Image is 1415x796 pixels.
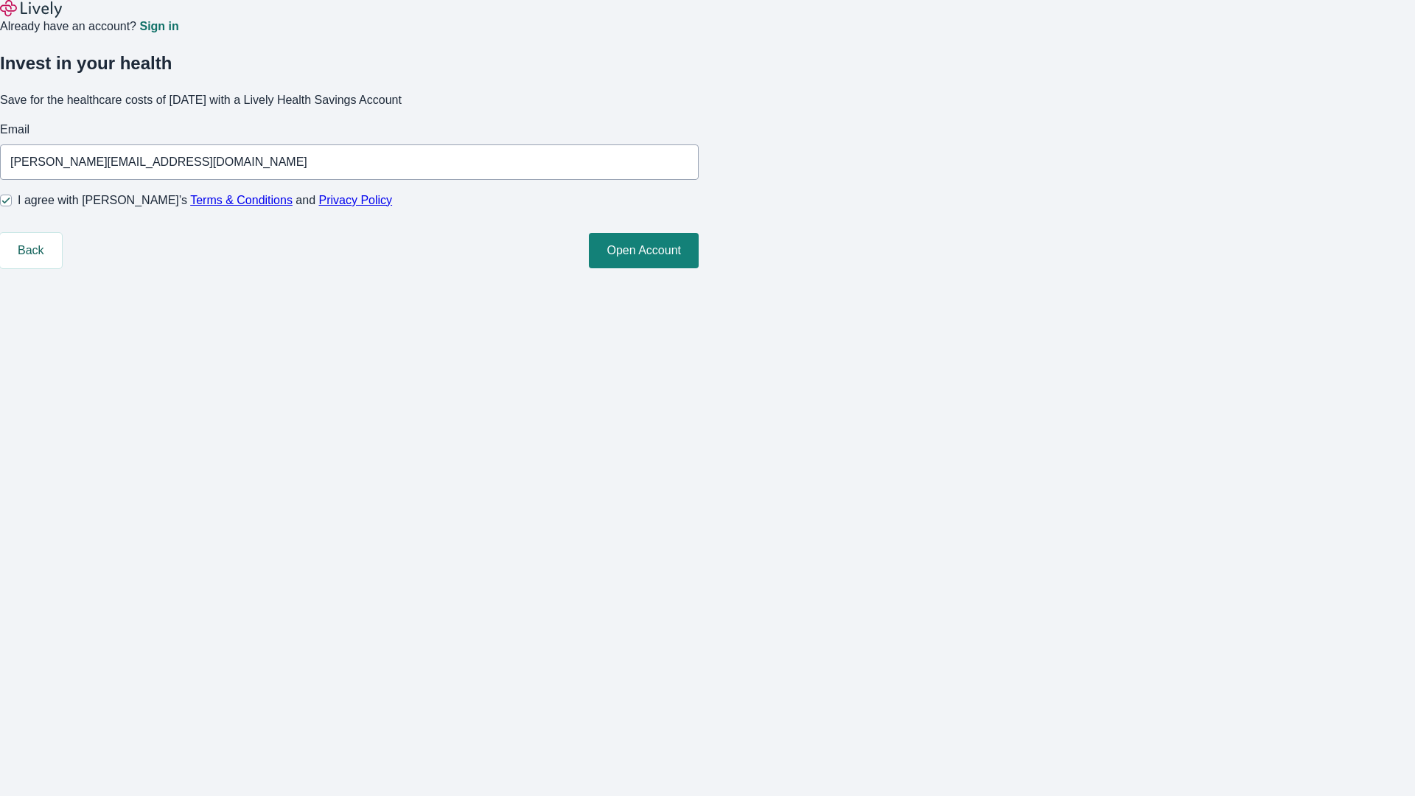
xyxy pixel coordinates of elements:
button: Open Account [589,233,699,268]
a: Sign in [139,21,178,32]
a: Privacy Policy [319,194,393,206]
span: I agree with [PERSON_NAME]’s and [18,192,392,209]
a: Terms & Conditions [190,194,293,206]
